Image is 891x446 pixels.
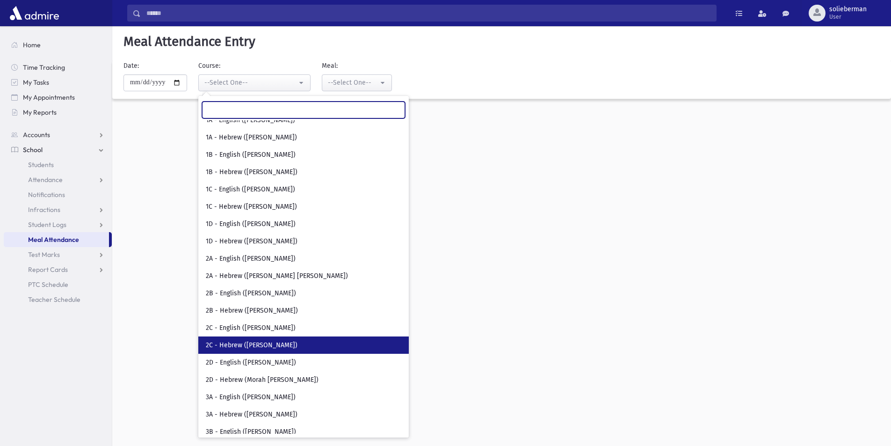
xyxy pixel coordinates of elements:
label: Date: [123,61,139,71]
span: 1B - Hebrew ([PERSON_NAME]) [206,168,297,177]
span: 2C - Hebrew ([PERSON_NAME]) [206,341,297,350]
span: 1C - English ([PERSON_NAME]) [206,185,295,194]
span: solieberman [829,6,867,13]
span: Notifications [28,190,65,199]
a: Meal Attendance [4,232,109,247]
span: Infractions [28,205,60,214]
span: My Appointments [23,93,75,102]
span: 2D - Hebrew (Morah [PERSON_NAME]) [206,375,319,385]
span: Test Marks [28,250,60,259]
div: --Select One-- [204,78,297,88]
img: AdmirePro [7,4,61,22]
span: User [829,13,867,21]
a: School [4,142,112,157]
div: --Select One-- [328,78,378,88]
span: Teacher Schedule [28,295,80,304]
span: 1D - Hebrew ([PERSON_NAME]) [206,237,297,246]
span: Meal Attendance [28,235,79,244]
label: Course: [198,61,220,71]
span: Report Cards [28,265,68,274]
span: School [23,146,43,154]
span: 1A - English ([PERSON_NAME]) [206,116,295,125]
span: Students [28,161,54,169]
a: My Appointments [4,90,112,105]
a: Attendance [4,172,112,187]
a: My Tasks [4,75,112,90]
span: Attendance [28,175,63,184]
span: 2C - English ([PERSON_NAME]) [206,323,296,333]
span: Home [23,41,41,49]
span: My Reports [23,108,57,117]
span: 2B - Hebrew ([PERSON_NAME]) [206,306,298,315]
a: Time Tracking [4,60,112,75]
h5: Meal Attendance Entry [120,34,884,50]
span: 2D - English ([PERSON_NAME]) [206,358,296,367]
a: Student Logs [4,217,112,232]
span: Time Tracking [23,63,65,72]
span: 1C - Hebrew ([PERSON_NAME]) [206,202,297,212]
span: 3A - Hebrew ([PERSON_NAME]) [206,410,297,419]
a: Infractions [4,202,112,217]
a: Notifications [4,187,112,202]
button: --Select One-- [198,74,311,91]
a: My Reports [4,105,112,120]
span: PTC Schedule [28,280,68,289]
a: Students [4,157,112,172]
a: Report Cards [4,262,112,277]
span: 2A - English ([PERSON_NAME]) [206,254,296,263]
input: Search [141,5,716,22]
label: Meal: [322,61,338,71]
a: PTC Schedule [4,277,112,292]
span: 1A - Hebrew ([PERSON_NAME]) [206,133,297,142]
a: Test Marks [4,247,112,262]
span: 1D - English ([PERSON_NAME]) [206,219,296,229]
a: Home [4,37,112,52]
span: My Tasks [23,78,49,87]
span: 1B - English ([PERSON_NAME]) [206,150,296,160]
a: Teacher Schedule [4,292,112,307]
span: 3B - English ([PERSON_NAME]) [206,427,296,437]
span: Accounts [23,131,50,139]
span: 2B - English ([PERSON_NAME]) [206,289,296,298]
span: 2A - Hebrew ([PERSON_NAME] [PERSON_NAME]) [206,271,348,281]
button: --Select One-- [322,74,392,91]
span: 3A - English ([PERSON_NAME]) [206,393,296,402]
input: Search [202,102,405,118]
a: Accounts [4,127,112,142]
span: Student Logs [28,220,66,229]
